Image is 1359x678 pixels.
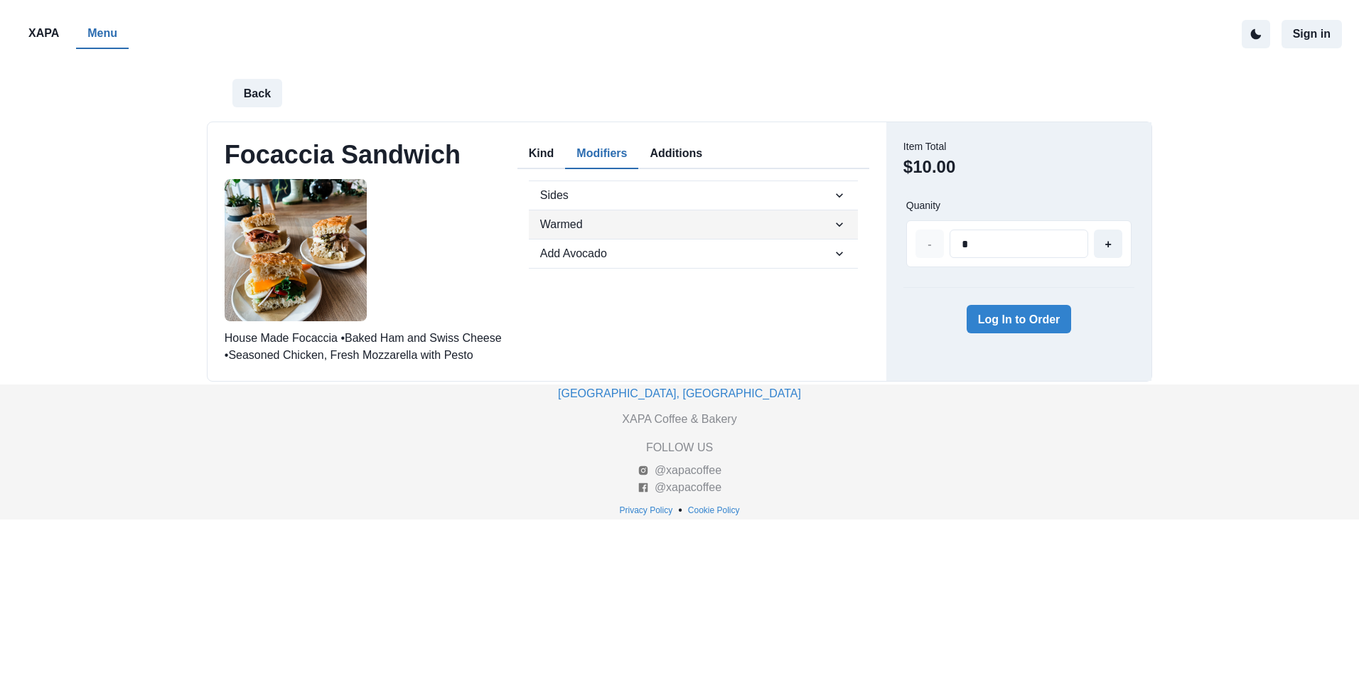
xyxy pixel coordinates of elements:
p: XAPA Coffee & Bakery [622,411,736,428]
button: Add Avocado [529,240,858,268]
button: Back [232,79,282,107]
p: Privacy Policy [620,504,673,517]
p: • [678,502,682,519]
p: House Made Focaccia •Baked Ham and Swiss Cheese •Seasoned Chicken, Fresh Mozzarella with Pesto [225,330,509,364]
a: @xapacoffee [638,479,721,496]
button: active dark theme mode [1242,20,1270,48]
button: Modifiers [565,139,638,169]
span: Warmed [540,216,832,233]
button: Sides [529,181,858,210]
button: + [1094,230,1122,258]
a: @xapacoffee [638,462,721,479]
p: FOLLOW US [646,439,713,456]
button: Warmed [529,210,858,239]
p: Menu [87,25,117,42]
a: [GEOGRAPHIC_DATA], [GEOGRAPHIC_DATA] [558,387,801,399]
button: Additions [638,139,714,169]
img: original.jpeg [225,179,367,321]
p: XAPA [28,25,59,42]
span: Add Avocado [540,245,832,262]
dt: Item Total [903,139,955,154]
button: - [915,230,944,258]
button: Kind [517,139,566,169]
p: Quanity [906,200,940,212]
button: Sign in [1282,20,1342,48]
dd: $10.00 [903,154,955,180]
span: Sides [540,187,832,204]
button: Log In to Order [967,305,1072,333]
p: Cookie Policy [688,504,740,517]
h2: Focaccia Sandwich [225,139,461,170]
